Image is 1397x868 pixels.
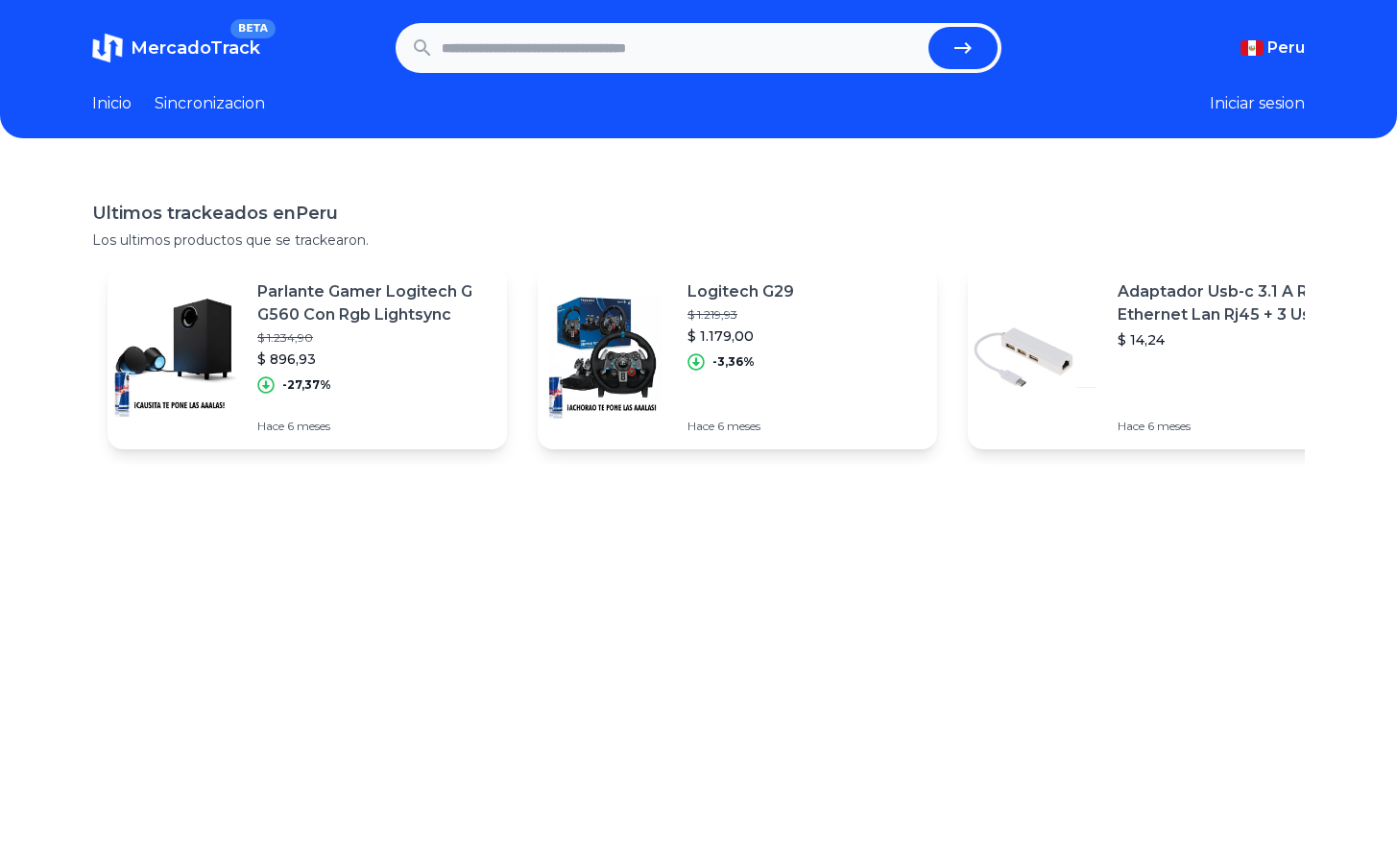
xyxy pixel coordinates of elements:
[1267,36,1305,60] span: Peru
[257,280,492,326] p: Parlante Gamer Logitech G G560 Con Rgb Lightsync
[968,265,1367,449] a: Featured imageAdaptador Usb-c 3.1 A Red Ethernet Lan Rj45 + 3 Usb 3.0$ 14,24Hace 6 meses
[92,200,1305,227] h1: Ultimos trackeados en Peru
[712,354,755,370] p: -3,36%
[1118,419,1352,434] p: Hace 6 meses
[108,290,242,424] img: Featured image
[1118,280,1352,326] p: Adaptador Usb-c 3.1 A Red Ethernet Lan Rj45 + 3 Usb 3.0
[538,265,937,449] a: Featured imageLogitech G29$ 1.219,93$ 1.179,00-3,36%Hace 6 meses
[538,290,672,424] img: Featured image
[1210,92,1305,115] button: Iniciar sesion
[257,350,492,369] p: $ 896,93
[92,33,123,63] img: MercadoTrack
[92,33,260,63] a: MercadoTrackBETA
[108,265,507,449] a: Featured imageParlante Gamer Logitech G G560 Con Rgb Lightsync$ 1.234,90$ 896,93-27,37%Hace 6 meses
[155,92,265,115] a: Sincronizacion
[687,307,794,323] p: $ 1.219,93
[687,326,794,346] p: $ 1.179,00
[282,377,331,393] p: -27,37%
[92,230,1305,250] p: Los ultimos productos que se trackearon.
[257,419,492,434] p: Hace 6 meses
[687,419,794,434] p: Hace 6 meses
[968,290,1102,424] img: Featured image
[1118,330,1352,350] p: $ 14,24
[92,92,132,115] a: Inicio
[131,37,260,59] span: MercadoTrack
[257,330,492,346] p: $ 1.234,90
[1240,40,1264,56] img: Peru
[687,280,794,303] p: Logitech G29
[1240,36,1305,60] button: Peru
[230,19,276,38] span: BETA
